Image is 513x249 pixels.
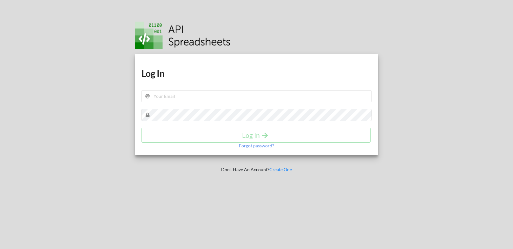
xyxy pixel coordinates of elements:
[141,90,372,102] input: Your Email
[269,167,292,172] a: Create One
[141,68,372,79] h1: Log In
[131,166,383,173] p: Don't Have An Account?
[239,143,274,149] p: Forgot password?
[135,22,230,49] img: Logo.png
